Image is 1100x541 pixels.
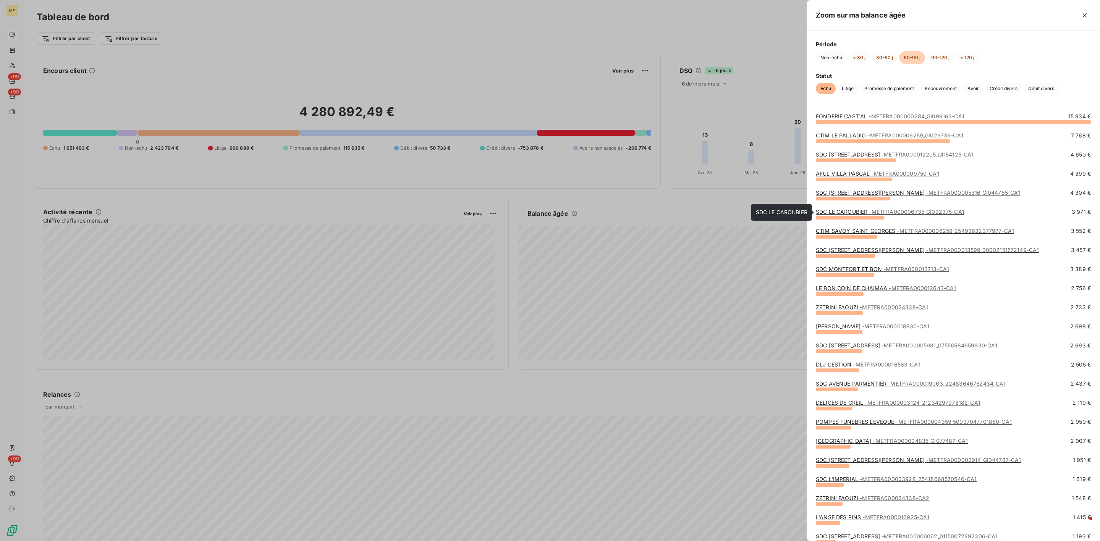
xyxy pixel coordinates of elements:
[889,285,956,291] span: - METFRA000012643-CA1
[816,438,968,444] a: [GEOGRAPHIC_DATA]
[872,170,939,177] span: - METFRA000009750-CA1
[897,228,1014,234] span: - METFRA000006259_25493632377977-CA1
[862,323,929,329] span: - METFRA000018830-CA1
[816,247,1039,253] a: SDC [STREET_ADDRESS][PERSON_NAME]
[816,83,836,94] button: Échu
[816,170,939,177] a: AFUL VILLA PASCAL
[853,361,920,368] span: - METFRA000016583-CA1
[883,266,949,272] span: - METFRA000013713-CA1
[816,380,1006,387] a: SDC AVENUE PARMENTIER
[816,342,997,349] a: SDC [STREET_ADDRESS]
[1071,151,1091,158] span: 4 650 €
[896,418,1012,425] span: - METFRA000004359_50037047701860-CA1
[816,457,1021,463] a: SDC [STREET_ADDRESS][PERSON_NAME]
[926,247,1039,253] span: - METFRA000013599_30002151572149-CA1
[1071,380,1091,388] span: 2 437 €
[756,209,807,215] span: SDC LE CAROUBIER
[1071,284,1091,292] span: 2 756 €
[860,476,977,482] span: - METFRA000003928_25418668570540-CA1
[1068,113,1091,120] span: 15 934 €
[1070,342,1091,349] span: 2 693 €
[816,418,1012,425] a: POMPES FUNEBRES LEVEQUE
[882,342,997,349] span: - METFRA000005981_07556584659830-CA1
[816,10,906,21] h5: Zoom sur ma balance âgée
[837,83,858,94] button: Litige
[860,495,929,501] span: - METFRA000024338-CA2
[868,132,963,139] span: - METFRA000006259_GI023739-CA1
[816,361,920,368] a: DLJ GESTION
[816,40,1091,48] span: Période
[872,51,898,64] button: 30-60 j
[1072,494,1091,502] span: 1 548 €
[848,51,870,64] button: < 30 j
[816,495,929,501] a: ZETRINI FAOUZI
[956,51,979,64] button: > 120 j
[1072,208,1091,216] span: 3 971 €
[1073,456,1091,464] span: 1 951 €
[816,208,964,215] a: SDC LE CAROUBIER
[816,476,977,482] a: SDC L'IMPERIAL
[927,51,954,64] button: 90-120 j
[882,151,974,158] span: - METFRA000012205_GI154125-CA1
[1070,265,1091,273] span: 3 389 €
[920,83,961,94] button: Recouvrement
[816,266,949,272] a: SDC MONTFORT ET BON
[816,228,1014,234] a: CTIM SAVOY SAINT GEORGES
[1070,323,1091,330] span: 2 698 €
[1071,132,1091,139] span: 7 768 €
[862,514,929,520] span: - METFRA000016925-CA1
[816,533,998,539] a: SDC [STREET_ADDRESS]
[882,533,998,539] span: - METFRA000006062_01150072292306-CA1
[873,438,968,444] span: - METFRA000004835_GI077487-CA1
[816,72,1091,80] span: Statut
[1071,361,1091,368] span: 2 505 €
[926,189,1020,196] span: - METFRA000005316_GI044785-CA1
[1071,437,1091,445] span: 2 007 €
[888,380,1006,387] span: - METFRA000019063_22483646752434-CA1
[1071,227,1091,235] span: 3 552 €
[963,83,984,94] button: Avoir
[1070,189,1091,197] span: 4 304 €
[816,189,1020,196] a: SDC [STREET_ADDRESS][PERSON_NAME]
[1072,533,1091,540] span: 1 193 €
[899,51,925,64] button: 60-90 j
[1074,515,1092,533] iframe: Intercom live chat
[816,151,974,158] a: SDC [STREET_ADDRESS]
[816,132,963,139] a: CTIM LE PALLADIO
[816,323,929,329] a: [PERSON_NAME]
[865,399,980,406] span: - METFRA000003124_21234297978182-CA1
[1071,418,1091,426] span: 2 050 €
[816,399,980,406] a: DELICES DE CREIL
[1072,399,1091,407] span: 2 110 €
[985,83,1022,94] button: Crédit divers
[816,285,956,291] a: LE BON COIN DE CHAIMAA
[1072,475,1091,483] span: 1 619 €
[1071,246,1091,254] span: 3 457 €
[1070,170,1091,178] span: 4 399 €
[860,304,928,310] span: - METFRA000024338-CA1
[1071,304,1091,311] span: 2 733 €
[869,208,964,215] span: - METFRA000006735_GI092375-CA1
[816,113,964,120] a: FONDERIE CAST'AL
[860,83,919,94] button: Promesse de paiement
[926,457,1021,463] span: - METFRA000002914_GI044787-CA1
[816,304,928,310] a: ZETRINI FAOUZI
[869,113,964,120] span: - METFRA000000284_GI099163-CA1
[816,514,929,520] a: L'ANSE DES PINS
[1024,83,1059,94] button: Débit divers
[816,51,847,64] button: Non-échu
[1073,514,1091,521] span: 1 415 €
